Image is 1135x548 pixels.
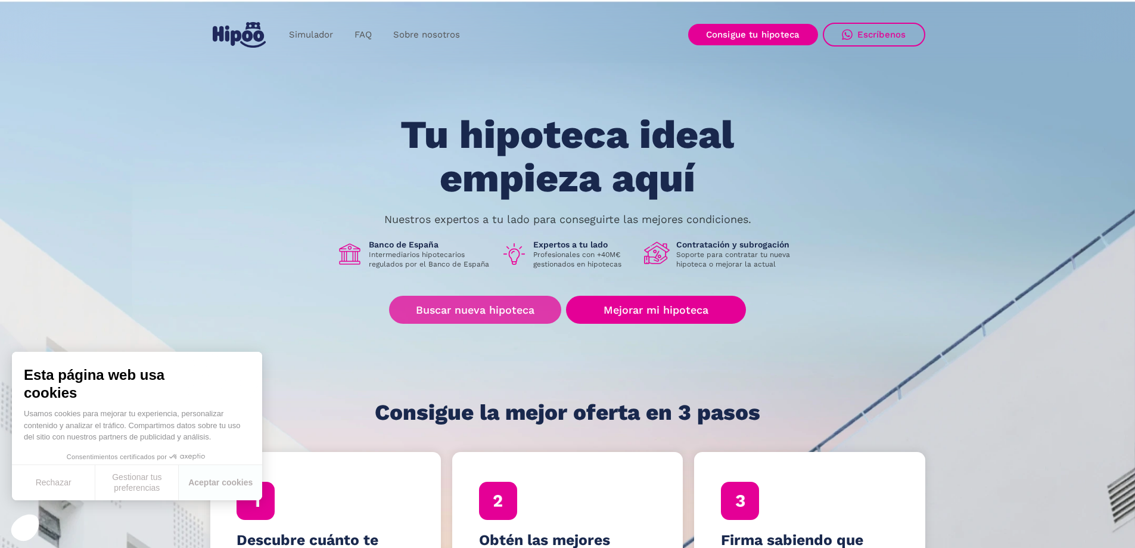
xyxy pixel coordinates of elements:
[210,17,269,52] a: home
[383,23,471,47] a: Sobre nosotros
[688,24,818,45] a: Consigue tu hipoteca
[823,23,925,47] a: Escríbenos
[278,23,344,47] a: Simulador
[369,239,492,250] h1: Banco de España
[344,23,383,47] a: FAQ
[676,239,799,250] h1: Contratación y subrogación
[566,296,745,324] a: Mejorar mi hipoteca
[676,250,799,269] p: Soporte para contratar tu nueva hipoteca o mejorar la actual
[533,250,635,269] p: Profesionales con +40M€ gestionados en hipotecas
[389,296,561,324] a: Buscar nueva hipoteca
[384,215,751,224] p: Nuestros expertos a tu lado para conseguirte las mejores condiciones.
[375,401,760,425] h1: Consigue la mejor oferta en 3 pasos
[369,250,492,269] p: Intermediarios hipotecarios regulados por el Banco de España
[857,29,906,40] div: Escríbenos
[341,113,793,200] h1: Tu hipoteca ideal empieza aquí
[533,239,635,250] h1: Expertos a tu lado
